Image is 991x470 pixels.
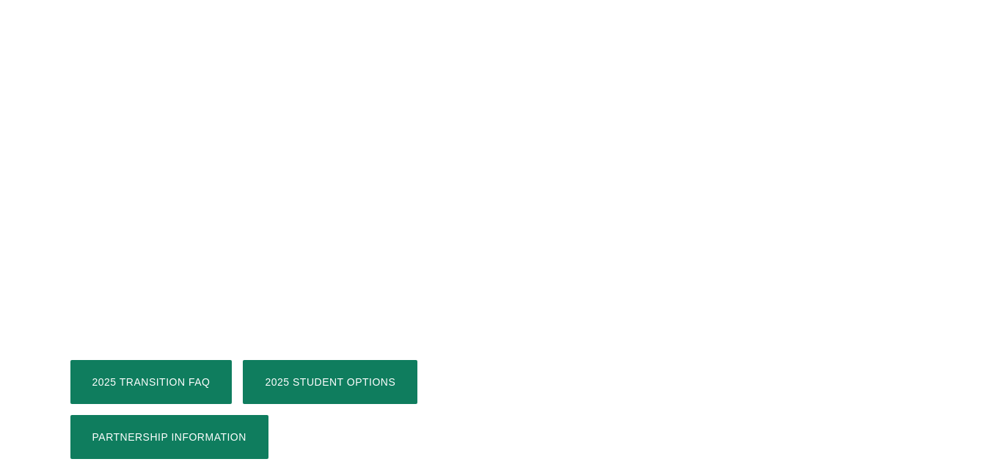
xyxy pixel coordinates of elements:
a: 2025 Transition FAQ [70,360,233,404]
a: Partnership Information [70,415,268,459]
p: As of [DATE], traditional undergraduate residential programs in [GEOGRAPHIC_DATA] have concluded.... [70,147,482,289]
p: Thanks to this partnership, two graduating classes completed their degrees on the [GEOGRAPHIC_DAT... [70,16,482,135]
p: We move forward with hope, trusting in [DEMOGRAPHIC_DATA]’s provision and seeking His glory. [70,301,482,348]
a: 2025 Student Options [243,360,417,404]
